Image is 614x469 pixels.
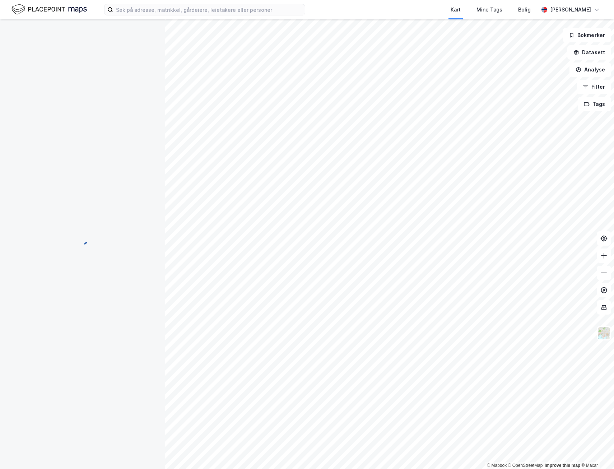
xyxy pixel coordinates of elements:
div: Kart [451,5,461,14]
div: Bolig [518,5,531,14]
a: Improve this map [545,463,580,468]
a: OpenStreetMap [508,463,543,468]
img: Z [597,326,611,340]
button: Analyse [569,62,611,77]
button: Bokmerker [563,28,611,42]
a: Mapbox [487,463,507,468]
div: Mine Tags [476,5,502,14]
input: Søk på adresse, matrikkel, gårdeiere, leietakere eller personer [113,4,305,15]
div: [PERSON_NAME] [550,5,591,14]
button: Filter [577,80,611,94]
img: spinner.a6d8c91a73a9ac5275cf975e30b51cfb.svg [77,234,88,246]
button: Tags [578,97,611,111]
iframe: Chat Widget [578,435,614,469]
img: logo.f888ab2527a4732fd821a326f86c7f29.svg [11,3,87,16]
button: Datasett [567,45,611,60]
